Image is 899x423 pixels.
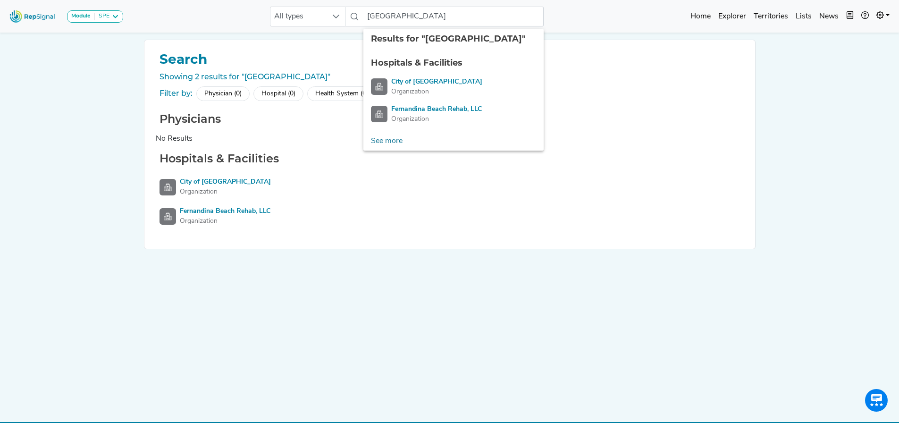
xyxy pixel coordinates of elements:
[371,77,536,97] a: City of [GEOGRAPHIC_DATA]Organization
[363,7,544,26] input: Search a physician or facility
[371,106,387,122] img: Facility Search Icon
[371,34,526,44] span: Results for "[GEOGRAPHIC_DATA]"
[307,86,376,101] div: Health System (0)
[156,152,744,166] h2: Hospitals & Facilities
[750,7,792,26] a: Territories
[363,132,410,151] a: See more
[180,216,270,226] div: Organization
[842,7,857,26] button: Intel Book
[156,133,744,144] div: No Results
[156,71,744,83] div: Showing 2 results for "[GEOGRAPHIC_DATA]"
[180,177,271,187] div: City of [GEOGRAPHIC_DATA]
[156,112,744,126] h2: Physicians
[156,51,744,68] h1: Search
[71,13,91,19] strong: Module
[391,104,482,114] div: Fernandina Beach Rehab, LLC
[363,73,544,101] li: City of Fernandina Beach
[160,177,740,197] a: City of [GEOGRAPHIC_DATA]Organization
[391,114,482,124] div: Organization
[160,179,176,195] img: Facility Search Icon
[391,87,482,97] div: Organization
[160,88,193,99] div: Filter by:
[95,13,109,20] div: SPE
[196,86,250,101] div: Physician (0)
[270,7,327,26] span: All types
[815,7,842,26] a: News
[371,57,536,69] div: Hospitals & Facilities
[67,10,123,23] button: ModuleSPE
[687,7,714,26] a: Home
[371,78,387,95] img: Facility Search Icon
[792,7,815,26] a: Lists
[180,206,270,216] div: Fernandina Beach Rehab, LLC
[180,187,271,197] div: Organization
[714,7,750,26] a: Explorer
[253,86,303,101] div: Hospital (0)
[160,208,176,225] img: Facility Search Icon
[371,104,536,124] a: Fernandina Beach Rehab, LLCOrganization
[363,101,544,128] li: Fernandina Beach Rehab, LLC
[160,206,740,226] a: Fernandina Beach Rehab, LLCOrganization
[391,77,482,87] div: City of [GEOGRAPHIC_DATA]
